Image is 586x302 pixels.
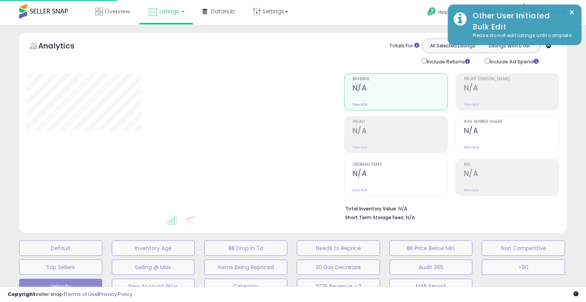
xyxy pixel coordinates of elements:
div: seller snap | | [8,291,132,298]
div: Other User Initiated Bulk Edit [467,10,576,32]
button: × [569,8,575,17]
button: MAP Report [390,279,473,294]
button: Non Competitive [482,241,565,256]
button: Selling @ Max [112,260,195,275]
button: Items Being Repriced [204,260,287,275]
button: >90 [482,260,565,275]
span: DataHub [211,8,235,15]
h5: Analytics [38,40,89,53]
button: Velocity [19,279,102,294]
button: All Selected Listings [424,41,481,51]
small: Prev: N/A [353,188,367,192]
h2: N/A [464,126,559,137]
div: Include Returns [416,57,479,66]
button: BB Price Below Min [390,241,473,256]
span: Revenue [353,77,448,81]
span: ROI [464,163,559,167]
button: Category [204,279,287,294]
a: Terms of Use [65,291,98,298]
span: Overview [105,8,130,15]
small: Prev: N/A [464,145,479,150]
h2: N/A [353,169,448,179]
button: New Account SKUs [112,279,195,294]
button: Inventory Age [112,241,195,256]
b: Short Term Storage Fees: [345,214,405,221]
small: Prev: N/A [464,188,479,192]
button: Needs to Reprice [297,241,380,256]
button: BB Drop in 7d [204,241,287,256]
span: Listings [159,8,179,15]
div: Include Ad Spend [479,57,551,66]
button: Top Sellers [19,260,102,275]
span: Profit [353,120,448,124]
div: Totals For [390,42,419,50]
span: Profit [PERSON_NAME] [464,77,559,81]
strong: Copyright [8,291,35,298]
span: Avg. Buybox Share [464,120,559,124]
div: Please do not edit listings until complete. [467,32,576,39]
b: Total Inventory Value: [345,205,397,212]
i: Get Help [427,7,436,16]
button: Audit 365 [390,260,473,275]
button: Default [19,241,102,256]
h2: N/A [353,84,448,94]
small: Prev: N/A [464,102,479,107]
button: 30 Day Decrease [297,260,380,275]
a: Privacy Policy [99,291,132,298]
li: N/A [345,203,554,213]
h2: N/A [464,84,559,94]
small: Prev: N/A [353,145,367,150]
small: Prev: N/A [353,102,367,107]
a: Help [421,1,462,25]
h2: N/A [464,169,559,179]
span: Help [438,9,449,15]
button: Listings With Cost [481,41,538,51]
button: 2025 Revenue - 2 [297,279,380,294]
span: Ordered Items [353,163,448,167]
h2: N/A [353,126,448,137]
span: N/A [406,214,415,221]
